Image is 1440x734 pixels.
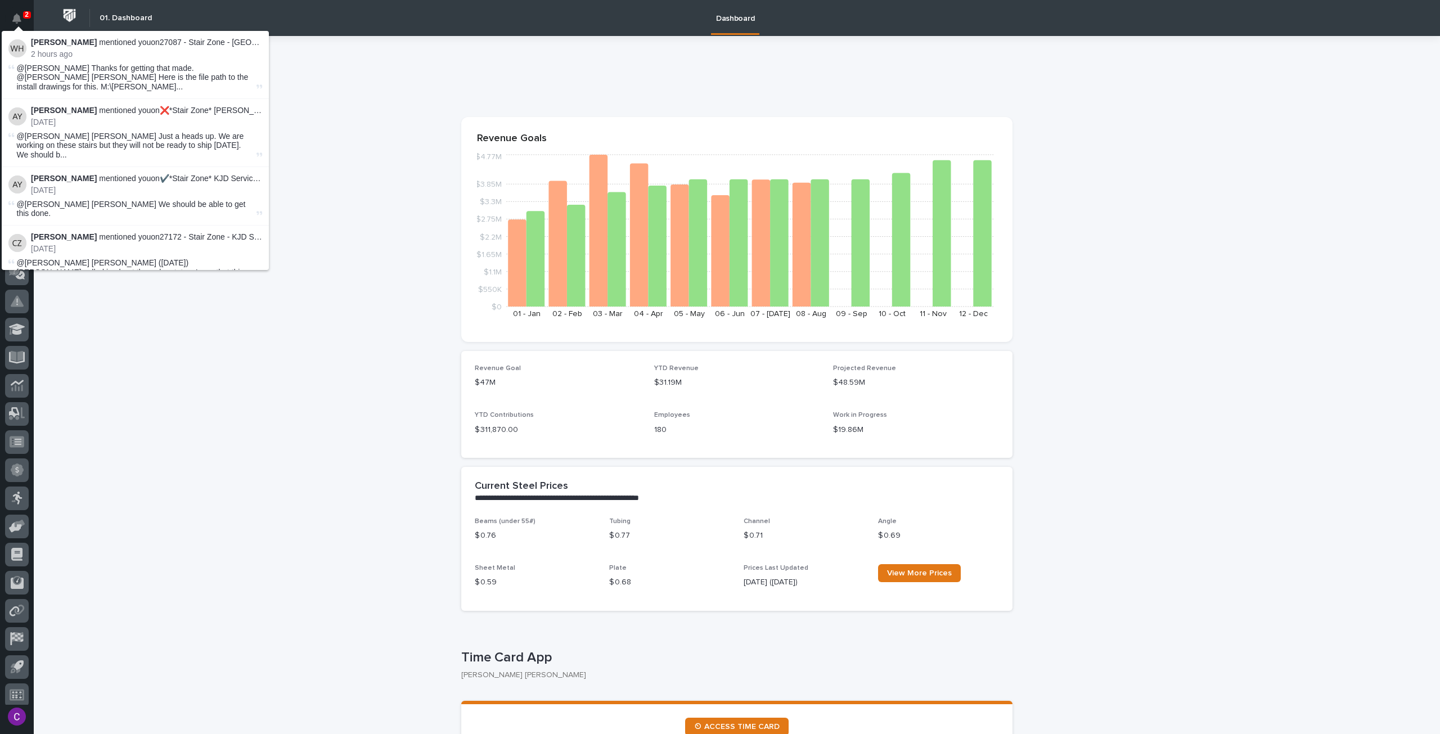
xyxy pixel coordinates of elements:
[654,377,820,389] p: $31.19M
[25,11,29,19] p: 2
[833,412,887,418] span: Work in Progress
[31,38,97,47] strong: [PERSON_NAME]
[634,310,663,318] text: 04 - Apr
[609,530,730,542] p: $ 0.77
[878,518,897,525] span: Angle
[475,518,535,525] span: Beams (under 55#)
[654,412,690,418] span: Employees
[609,565,627,571] span: Plate
[31,232,262,242] p: mentioned you on 27172 - Stair Zone - KJD Services - [GEOGRAPHIC_DATA] - Oversized Straight Stair :
[475,181,502,188] tspan: $3.85M
[833,377,999,389] p: $48.59M
[14,13,29,31] div: Notifications2
[609,518,631,525] span: Tubing
[552,310,582,318] text: 02 - Feb
[31,106,97,115] strong: [PERSON_NAME]
[31,232,97,241] strong: [PERSON_NAME]
[31,244,262,254] p: [DATE]
[480,198,502,206] tspan: $3.3M
[31,38,262,47] p: mentioned you on 27087 - Stair Zone - [GEOGRAPHIC_DATA] Sales - IN - L Stair :
[654,424,820,436] p: 180
[478,285,502,293] tspan: $550K
[513,310,541,318] text: 01 - Jan
[796,310,826,318] text: 08 - Aug
[31,186,262,195] p: [DATE]
[887,569,952,577] span: View More Prices
[715,310,745,318] text: 06 - Jun
[920,310,947,318] text: 11 - Nov
[8,175,26,193] img: Adam Yutzy
[17,258,254,286] span: @[PERSON_NAME] [PERSON_NAME] ([DATE]) [PERSON_NAME] called in about the order status. I saw that ...
[878,530,999,542] p: $ 0.69
[31,49,262,59] p: 2 hours ago
[593,310,623,318] text: 03 - Mar
[674,310,705,318] text: 05 - May
[609,577,730,588] p: $ 0.68
[475,365,521,372] span: Revenue Goal
[31,174,97,183] strong: [PERSON_NAME]
[694,723,780,731] span: ⏲ ACCESS TIME CARD
[833,424,999,436] p: $19.86M
[959,310,988,318] text: 12 - Dec
[17,64,254,92] span: @[PERSON_NAME] Thanks for getting that made. @[PERSON_NAME] [PERSON_NAME] Here is the file path t...
[100,13,152,23] h2: 01. Dashboard
[750,310,790,318] text: 07 - [DATE]
[492,303,502,311] tspan: $0
[744,577,865,588] p: [DATE] ([DATE])
[484,268,502,276] tspan: $1.1M
[475,577,596,588] p: $ 0.59
[59,5,80,26] img: Workspace Logo
[475,377,641,389] p: $47M
[476,215,502,223] tspan: $2.75M
[17,132,254,160] span: @[PERSON_NAME] [PERSON_NAME] Just a heads up. We are working on these stairs but they will not be...
[836,310,867,318] text: 09 - Sep
[5,705,29,728] button: users-avatar
[475,530,596,542] p: $ 0.76
[744,565,808,571] span: Prices Last Updated
[461,670,1003,680] p: [PERSON_NAME] [PERSON_NAME]
[31,118,262,127] p: [DATE]
[31,106,262,115] p: mentioned you on ❌*Stair Zone* [PERSON_NAME][GEOGRAPHIC_DATA] - Striaght Stair :
[879,310,906,318] text: 10 - Oct
[654,365,699,372] span: YTD Revenue
[5,7,29,30] button: Notifications
[744,530,865,542] p: $ 0.71
[8,107,26,125] img: Adam Yutzy
[744,518,770,525] span: Channel
[17,200,246,218] span: @[PERSON_NAME] [PERSON_NAME] We should be able to get this done.
[475,565,515,571] span: Sheet Metal
[477,133,997,145] p: Revenue Goals
[475,424,641,436] p: $ 311,870.00
[476,250,502,258] tspan: $1.65M
[475,153,502,161] tspan: $4.77M
[31,174,262,183] p: mentioned you on ✔️*Stair Zone* KJD Services - Straight Stair :
[8,234,26,252] img: Cole Ziegler
[475,480,568,493] h2: Current Steel Prices
[878,564,961,582] a: View More Prices
[8,39,26,57] img: Wynne Hochstetler
[461,650,1008,666] p: Time Card App
[475,412,534,418] span: YTD Contributions
[480,233,502,241] tspan: $2.2M
[833,365,896,372] span: Projected Revenue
